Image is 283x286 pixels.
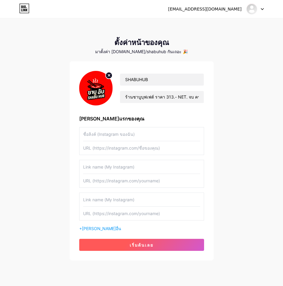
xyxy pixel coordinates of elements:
[83,127,200,141] input: ชื่อลิงค์ (Instagram ของฉัน)
[246,3,257,15] img: ชาบูฮับ
[114,38,169,47] font: ตั้งค่าหน้าของคุณ
[83,193,200,206] input: Link name (My Instagram)
[120,91,203,103] input: ชีวประวัติ
[83,207,200,220] input: URL (https://instagram.com/yourname)
[83,160,200,174] input: Link name (My Instagram)
[83,141,200,155] input: URL (https://instagram.com/ชื่อของคุณ)
[79,239,204,251] button: เริ่มต้นเลย
[82,226,121,231] font: [PERSON_NAME]อื่น
[83,174,200,187] input: URL (https://instagram.com/yourname)
[95,49,188,54] font: มาตั้งค่า [DOMAIN_NAME]/shabuhub กันเถอะ 🎉
[79,71,113,105] img: profile pic
[79,226,82,231] font: +
[120,74,203,86] input: ชื่อของคุณ
[130,242,153,248] font: เริ่มต้นเลย
[79,116,144,122] font: [PERSON_NAME]แรกของคุณ
[168,7,242,11] font: [EMAIL_ADDRESS][DOMAIN_NAME]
